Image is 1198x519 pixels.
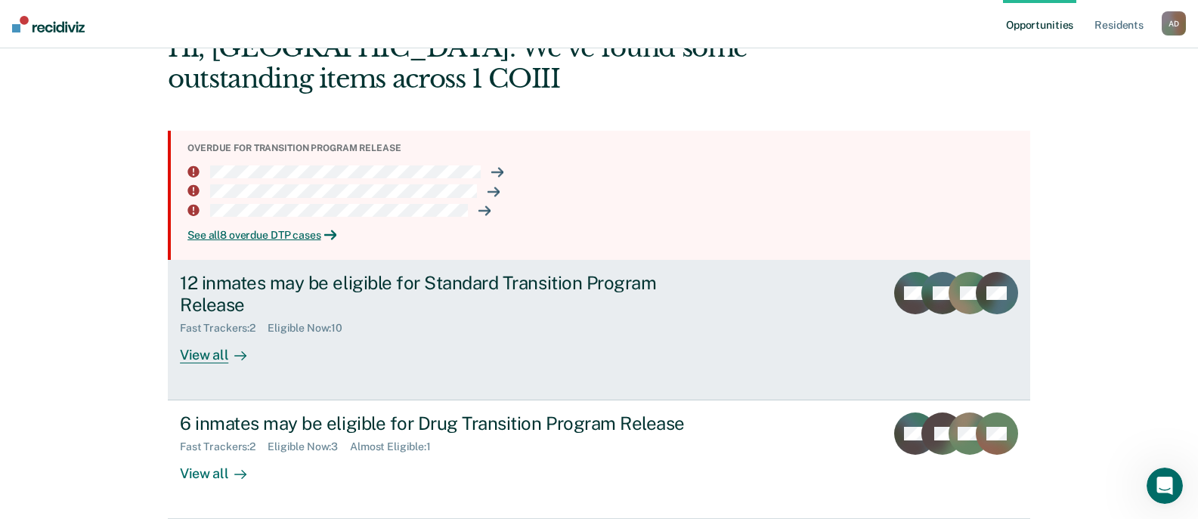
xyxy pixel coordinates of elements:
div: Eligible Now : 10 [268,322,354,335]
div: Overdue for transition program release [187,143,1018,153]
div: Eligible Now : 3 [268,440,350,453]
div: See all 8 overdue DTP cases [187,229,1018,242]
div: Almost Eligible : 1 [350,440,443,453]
div: 12 inmates may be eligible for Standard Transition Program Release [180,272,710,316]
div: A D [1162,11,1186,36]
div: Hi, [GEOGRAPHIC_DATA]. We’ve found some outstanding items across 1 COIII [168,32,858,94]
iframe: Intercom live chat [1147,468,1183,504]
div: Fast Trackers : 2 [180,322,268,335]
div: Fast Trackers : 2 [180,440,268,453]
a: See all8 overdue DTP cases [187,229,1018,242]
div: View all [180,453,265,482]
div: 6 inmates may be eligible for Drug Transition Program Release [180,412,710,434]
div: View all [180,334,265,363]
img: Recidiviz [12,16,85,32]
a: 6 inmates may be eligible for Drug Transition Program ReleaseFast Trackers:2Eligible Now:3Almost ... [168,400,1030,519]
a: 12 inmates may be eligible for Standard Transition Program ReleaseFast Trackers:2Eligible Now:10V... [168,260,1030,400]
button: AD [1162,11,1186,36]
